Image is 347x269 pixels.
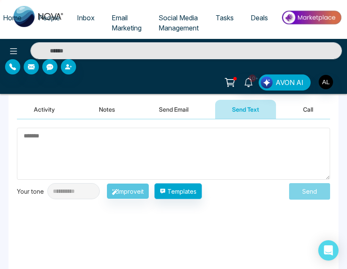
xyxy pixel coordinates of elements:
button: Templates [154,183,202,199]
button: Call [286,100,330,119]
a: Tasks [207,10,242,26]
span: 10+ [249,74,256,82]
img: User Avatar [319,75,333,89]
span: People [38,14,60,22]
span: Inbox [77,14,95,22]
a: 10+ [238,74,259,89]
span: Deals [251,14,268,22]
a: Social Media Management [150,10,207,36]
div: Your tone [17,187,47,196]
img: Lead Flow [261,77,273,88]
a: Email Marketing [103,10,150,36]
button: Send Text [215,100,276,119]
a: Deals [242,10,276,26]
button: Send Email [142,100,205,119]
span: Tasks [216,14,234,22]
span: Social Media Management [158,14,199,32]
a: People [30,10,68,26]
button: Activity [17,100,72,119]
img: Nova CRM Logo [14,6,64,27]
a: Inbox [68,10,103,26]
div: Open Intercom Messenger [318,240,339,261]
span: AVON AI [276,77,303,88]
span: Home [3,14,22,22]
span: Email Marketing [112,14,142,32]
img: Market-place.gif [281,8,342,27]
button: AVON AI [259,74,311,91]
button: Notes [82,100,132,119]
